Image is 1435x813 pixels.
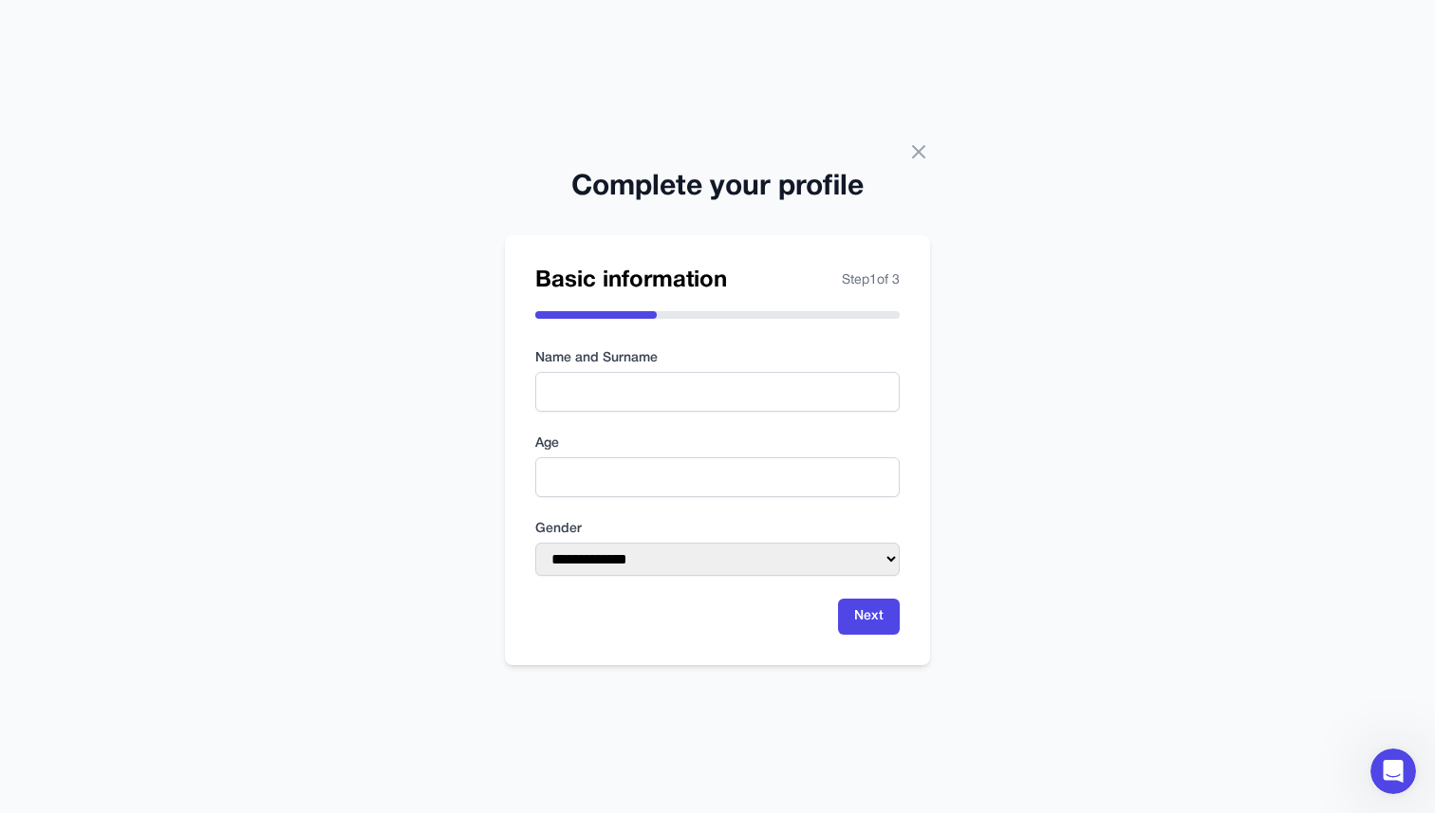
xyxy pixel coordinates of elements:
label: Gender [535,520,900,539]
label: Name and Surname [535,349,900,368]
iframe: Intercom live chat [1370,748,1416,794]
label: Age [535,434,900,453]
h2: Complete your profile [505,171,930,205]
button: Next [838,599,900,635]
h2: Basic information [535,266,727,296]
span: Step 1 of 3 [842,271,900,290]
